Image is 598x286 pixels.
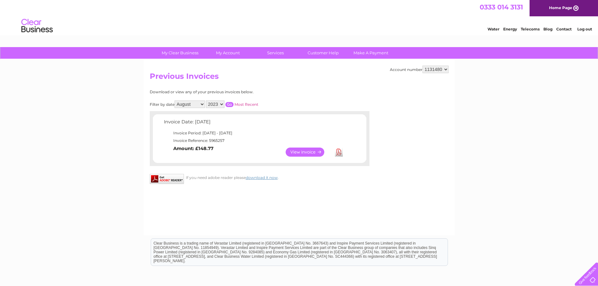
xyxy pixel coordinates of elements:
a: My Clear Business [154,47,206,59]
div: Clear Business is a trading name of Verastar Limited (registered in [GEOGRAPHIC_DATA] No. 3667643... [151,3,448,30]
a: 0333 014 3131 [480,3,523,11]
a: Customer Help [297,47,349,59]
b: Amount: £148.77 [173,146,213,151]
div: Account number [390,66,449,73]
a: Download [335,148,343,157]
a: Log out [577,27,592,31]
div: Download or view any of your previous invoices below. [150,90,315,94]
img: logo.png [21,16,53,35]
a: View [286,148,332,157]
a: Water [488,27,499,31]
a: Telecoms [521,27,540,31]
a: Contact [556,27,572,31]
a: Blog [543,27,552,31]
a: Services [250,47,301,59]
a: Energy [503,27,517,31]
a: download it now [246,175,278,180]
a: Make A Payment [345,47,397,59]
h2: Previous Invoices [150,72,449,84]
a: Most Recent [234,102,258,107]
td: Invoice Reference: 5965257 [162,137,346,144]
div: Filter by date [150,100,315,108]
a: My Account [202,47,254,59]
td: Invoice Date: [DATE] [162,118,346,129]
div: If you need adobe reader please . [150,174,369,180]
td: Invoice Period: [DATE] - [DATE] [162,129,346,137]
